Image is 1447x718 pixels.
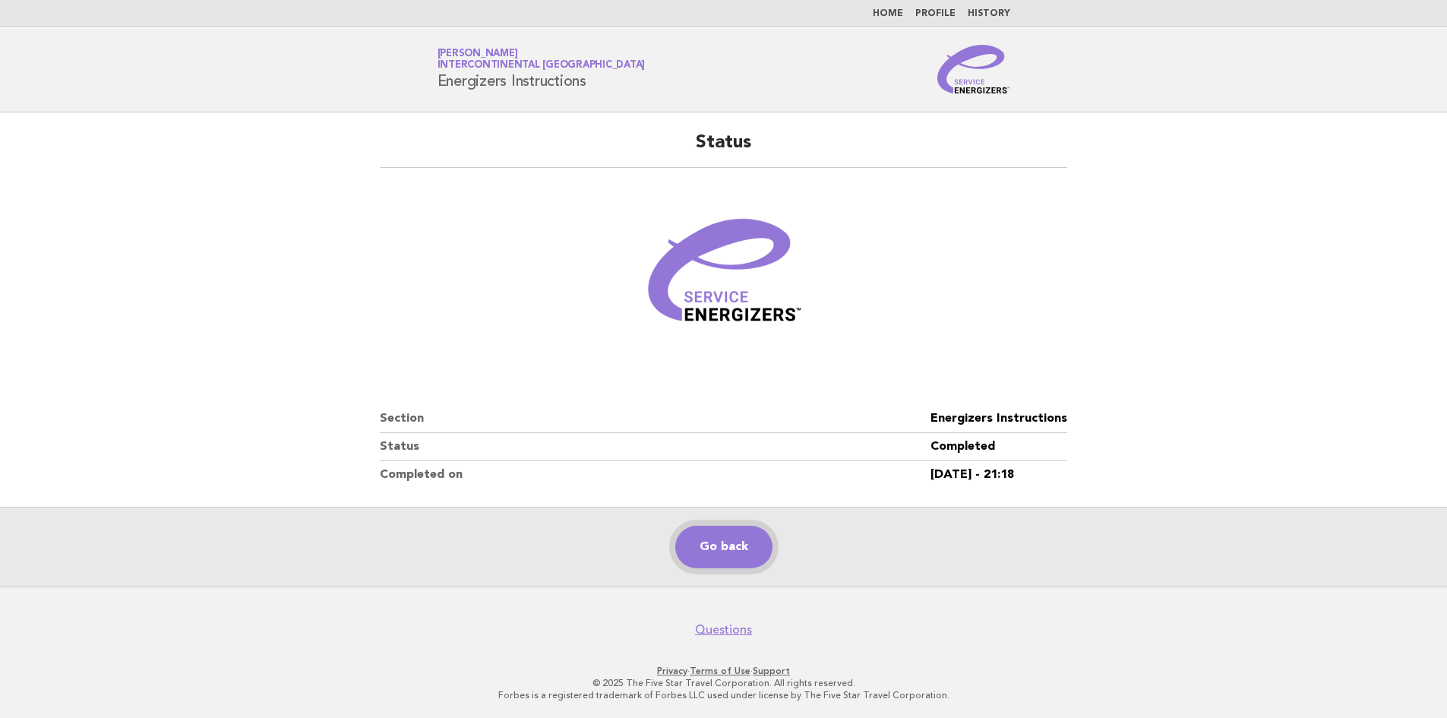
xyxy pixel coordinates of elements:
[438,49,646,89] h1: Energizers Instructions
[259,689,1189,701] p: Forbes is a registered trademark of Forbes LLC used under license by The Five Star Travel Corpora...
[753,666,790,676] a: Support
[690,666,750,676] a: Terms of Use
[438,49,646,70] a: [PERSON_NAME]InterContinental [GEOGRAPHIC_DATA]
[930,461,1067,489] dd: [DATE] - 21:18
[380,131,1067,168] h2: Status
[937,45,1010,93] img: Service Energizers
[633,186,815,368] img: Verified
[259,665,1189,677] p: · ·
[380,461,930,489] dt: Completed on
[968,9,1010,18] a: History
[930,405,1067,433] dd: Energizers Instructions
[675,526,772,568] a: Go back
[657,666,687,676] a: Privacy
[695,622,752,637] a: Questions
[438,61,646,71] span: InterContinental [GEOGRAPHIC_DATA]
[380,433,930,461] dt: Status
[873,9,903,18] a: Home
[380,405,930,433] dt: Section
[915,9,956,18] a: Profile
[259,677,1189,689] p: © 2025 The Five Star Travel Corporation. All rights reserved.
[930,433,1067,461] dd: Completed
